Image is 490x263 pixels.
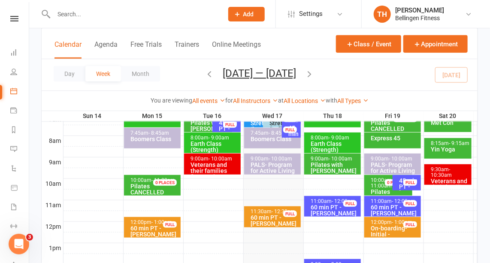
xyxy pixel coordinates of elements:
[310,141,359,153] div: Earth Class (Strength)
[123,111,183,121] th: Mon 15
[183,111,243,121] th: Tue 16
[371,119,404,132] span: Pilates CANCELLED
[130,136,179,142] div: Boomers Class
[223,67,296,79] button: [DATE] — [DATE]
[148,130,169,136] span: - 8:45am
[130,40,162,59] button: Free Trials
[337,97,369,104] a: All Types
[449,140,469,146] span: - 9:15am
[385,179,408,186] div: 0 PLACES
[94,40,118,59] button: Agenda
[130,178,179,183] div: 10:00am
[228,7,265,21] button: Add
[272,209,295,215] span: - 12:30pm
[9,234,29,254] iframe: Intercom live chat
[392,219,412,225] span: - 1:00pm
[403,221,417,228] div: FULL
[370,178,411,189] div: 10:00am
[42,243,63,254] th: 1pm
[42,136,63,146] th: 8am
[299,4,323,24] span: Settings
[283,211,297,217] div: FULL
[42,200,63,211] th: 11am
[329,156,352,162] span: - 10:00am
[250,136,299,142] div: Boomers Class
[26,234,33,241] span: 3
[371,188,404,201] span: Pilates CANCELLED
[430,167,470,178] div: 9:30am
[63,111,123,121] th: Sun 14
[209,135,229,141] span: - 9:00am
[223,121,237,128] div: FULL
[370,162,419,180] div: PALS- Program for Active Living Seniors
[42,178,63,189] th: 10am
[370,156,419,162] div: 9:00am
[10,63,30,82] a: People
[250,130,299,136] div: 7:45am
[310,199,359,204] div: 11:00am
[370,204,419,216] div: 60 min PT - [PERSON_NAME]
[212,40,261,59] button: Online Meetings
[430,141,470,146] div: 8:15am
[399,178,419,196] div: 45 min PT - [PERSON_NAME]
[175,40,199,59] button: Trainers
[430,146,470,152] div: Yin Yoga
[225,97,233,104] strong: for
[250,162,299,180] div: PALS- Program for Active Living Seniors
[374,6,391,23] div: TH
[336,35,401,53] button: Class / Event
[250,114,272,138] div: Water - Stretch (in gym)
[209,156,232,162] span: - 10:00am
[310,156,359,162] div: 9:00am
[42,221,63,232] th: 12pm
[310,162,359,174] div: Pilates with [PERSON_NAME]
[395,14,444,22] div: Bellingen Fitness
[130,183,164,196] span: Pilates CANCELLED
[370,189,411,207] div: Cara away
[250,215,299,227] div: 60 min PT - [PERSON_NAME]
[269,156,292,162] span: - 10:00am
[389,156,412,162] span: - 10:00am
[431,166,452,178] span: - 10:30am
[310,135,359,141] div: 8:00am
[284,97,326,104] a: All Locations
[190,162,239,180] div: Veterans and their families fitness class
[10,102,30,121] a: Payments
[190,141,239,153] div: Earth Class (Strength)
[250,156,299,162] div: 9:00am
[10,179,30,198] a: Product Sales
[190,156,239,162] div: 9:00am
[121,66,160,82] button: Month
[403,35,468,53] button: Appointment
[332,198,355,204] span: - 12:00pm
[278,97,284,104] strong: at
[288,125,299,155] div: 45 min PT - [PERSON_NAME]
[163,221,177,228] div: FULL
[392,198,415,204] span: - 12:00pm
[130,130,179,136] div: 7:45am
[310,204,359,216] div: 60 min PT - [PERSON_NAME]
[130,225,179,237] div: 60 min PT - [PERSON_NAME]
[192,97,225,104] a: All events
[42,157,63,168] th: 9am
[85,66,121,82] button: Week
[10,44,30,63] a: Dashboard
[243,111,303,121] th: Wed 17
[430,178,470,196] div: Veterans and their families fitness class
[370,225,419,249] div: On-boarding-Initial - [PERSON_NAME] #1141945
[423,111,474,121] th: Sat 20
[269,114,290,132] div: Water - Stretch (online)
[130,220,179,225] div: 12:00pm
[343,200,357,207] div: FULL
[54,40,82,59] button: Calendar
[403,179,417,186] div: FULL
[326,97,337,104] strong: with
[269,130,289,136] span: - 8:45am
[370,220,419,225] div: 12:00pm
[130,183,179,201] div: Cara away
[233,97,278,104] a: All Instructors
[283,127,297,133] div: FULL
[303,111,363,121] th: Thu 18
[329,135,349,141] span: - 9:00am
[370,135,419,141] div: Express 45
